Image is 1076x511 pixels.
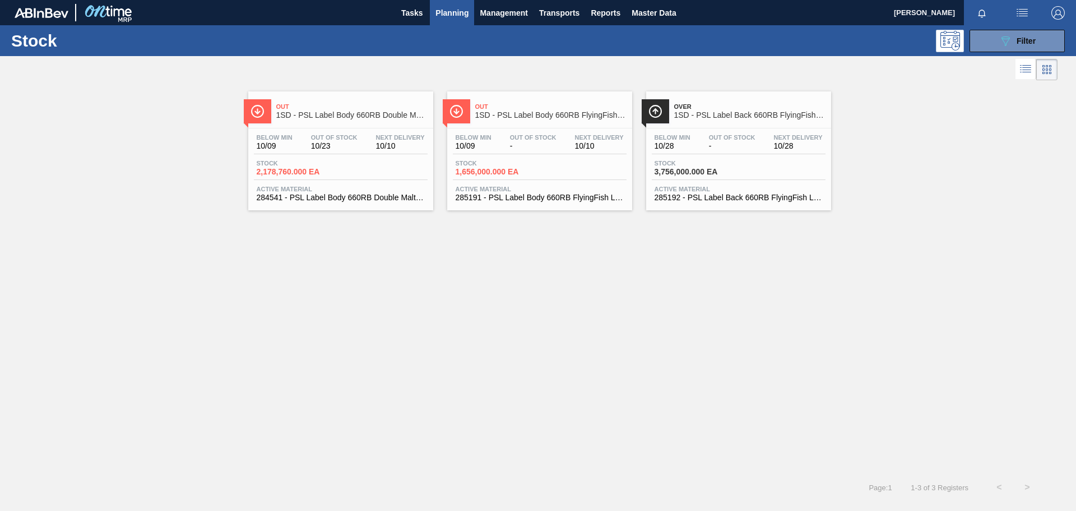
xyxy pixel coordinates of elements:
[11,34,179,47] h1: Stock
[648,104,662,118] img: Ícone
[456,168,534,176] span: 1,656,000.000 EA
[257,186,425,192] span: Active Material
[591,6,620,20] span: Reports
[376,142,425,150] span: 10/10
[257,142,293,150] span: 10/09
[456,142,491,150] span: 10/09
[376,134,425,141] span: Next Delivery
[674,111,825,119] span: 1SD - PSL Label Back 660RB FlyingFish Lemon PU
[251,104,265,118] img: Ícone
[1015,6,1029,20] img: userActions
[964,5,1000,21] button: Notifications
[311,142,358,150] span: 10/23
[15,8,68,18] img: TNhmsLtSVTkK8tSr43FrP2fwEKptu5GPRR3wAAAABJRU5ErkJggg==
[575,142,624,150] span: 10/10
[575,134,624,141] span: Next Delivery
[510,142,556,150] span: -
[774,134,823,141] span: Next Delivery
[970,30,1065,52] button: Filter
[655,160,733,167] span: Stock
[936,30,964,52] div: Programming: no user selected
[257,160,335,167] span: Stock
[1036,59,1058,80] div: Card Vision
[257,168,335,176] span: 2,178,760.000 EA
[276,103,428,110] span: Out
[456,186,624,192] span: Active Material
[655,194,823,202] span: 285192 - PSL Label Back 660RB FlyingFish Lemon PU
[655,134,690,141] span: Below Min
[456,160,534,167] span: Stock
[276,111,428,119] span: 1SD - PSL Label Body 660RB Double Malt 23
[475,103,627,110] span: Out
[1015,59,1036,80] div: List Vision
[709,142,755,150] span: -
[1051,6,1065,20] img: Logout
[638,83,837,210] a: ÍconeOver1SD - PSL Label Back 660RB FlyingFish Lemon PUBelow Min10/28Out Of Stock-Next Delivery10...
[985,473,1013,501] button: <
[655,142,690,150] span: 10/28
[257,194,425,202] span: 284541 - PSL Label Body 660RB Double Malt 23
[257,134,293,141] span: Below Min
[674,103,825,110] span: Over
[655,186,823,192] span: Active Material
[655,168,733,176] span: 3,756,000.000 EA
[435,6,469,20] span: Planning
[480,6,528,20] span: Management
[709,134,755,141] span: Out Of Stock
[1017,36,1036,45] span: Filter
[510,134,556,141] span: Out Of Stock
[240,83,439,210] a: ÍconeOut1SD - PSL Label Body 660RB Double Malt 23Below Min10/09Out Of Stock10/23Next Delivery10/1...
[774,142,823,150] span: 10/28
[909,484,968,492] span: 1 - 3 of 3 Registers
[1013,473,1041,501] button: >
[400,6,424,20] span: Tasks
[456,134,491,141] span: Below Min
[439,83,638,210] a: ÍconeOut1SD - PSL Label Body 660RB FlyingFish Lemon PUBelow Min10/09Out Of Stock-Next Delivery10/...
[449,104,463,118] img: Ícone
[539,6,579,20] span: Transports
[311,134,358,141] span: Out Of Stock
[475,111,627,119] span: 1SD - PSL Label Body 660RB FlyingFish Lemon PU
[869,484,892,492] span: Page : 1
[456,194,624,202] span: 285191 - PSL Label Body 660RB FlyingFish Lemon PU
[632,6,676,20] span: Master Data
